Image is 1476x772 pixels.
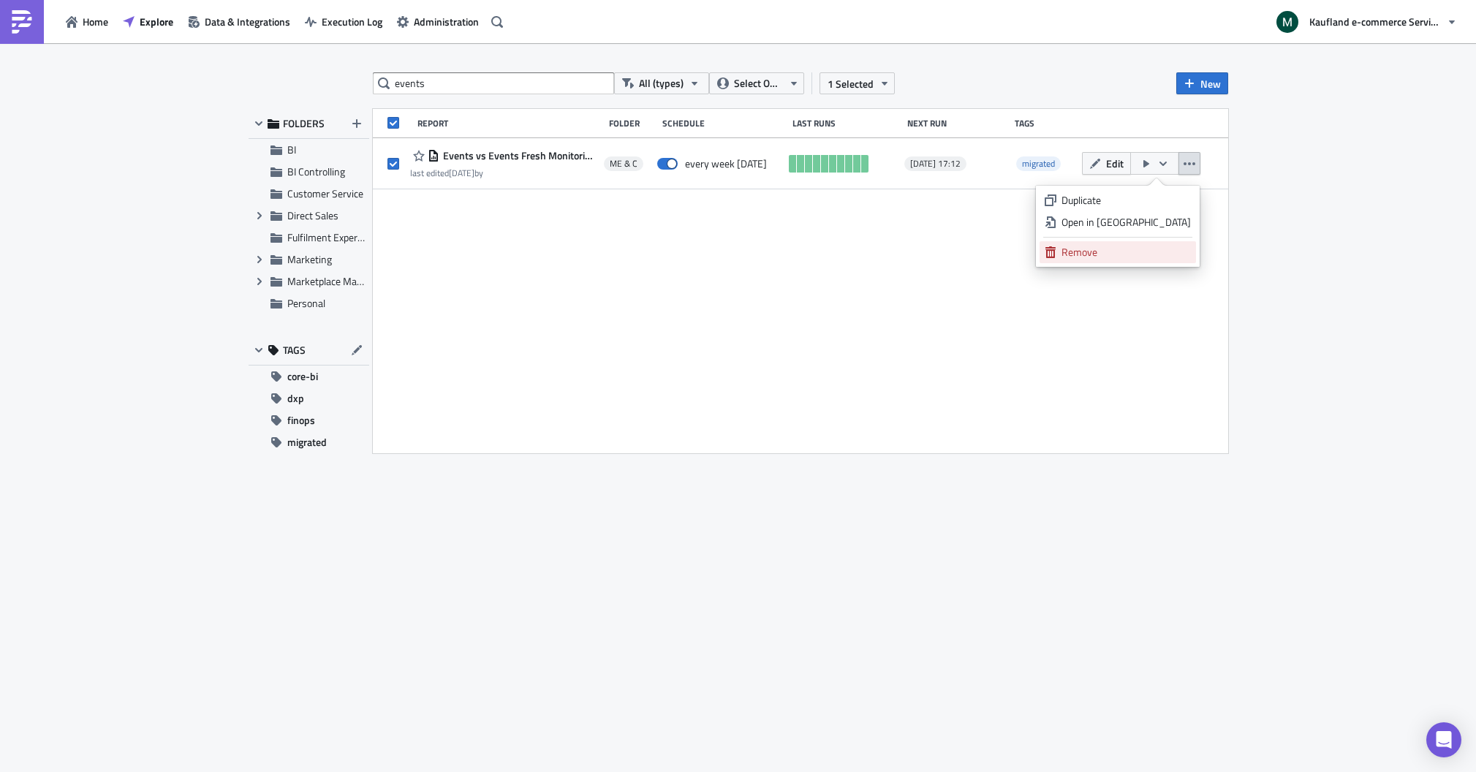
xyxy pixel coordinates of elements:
span: 1 Selected [828,76,874,91]
span: Direct Sales [287,208,338,223]
span: Administration [414,14,479,29]
span: Customer Service [287,186,363,201]
div: Last Runs [792,118,900,129]
span: Fulfilment Experience [287,230,380,245]
span: Explore [140,14,173,29]
span: BI [287,142,296,157]
span: finops [287,409,315,431]
span: Edit [1106,156,1124,171]
span: All (types) [639,75,684,91]
span: migrated [1016,156,1061,171]
span: Personal [287,295,325,311]
img: Avatar [1275,10,1300,34]
button: finops [249,409,369,431]
button: All (types) [614,72,709,94]
time: 2025-06-13T11:15:56Z [449,166,474,180]
span: migrated [287,431,327,453]
div: Next Run [907,118,1007,129]
div: Schedule [662,118,785,129]
span: dxp [287,387,304,409]
span: Home [83,14,108,29]
span: Select Owner [734,75,783,91]
span: New [1200,76,1221,91]
span: FOLDERS [283,117,325,130]
span: migrated [1022,156,1055,170]
div: Report [417,118,602,129]
button: Explore [116,10,181,33]
div: Folder [609,118,655,129]
span: Marketplace Management [287,273,401,289]
button: Select Owner [709,72,804,94]
button: New [1176,72,1228,94]
div: Duplicate [1061,193,1191,208]
button: dxp [249,387,369,409]
span: [DATE] 17:12 [910,158,961,170]
div: last edited by [410,167,596,178]
button: migrated [249,431,369,453]
div: Open Intercom Messenger [1426,722,1461,757]
span: ME & C [610,158,637,170]
button: Edit [1082,152,1131,175]
div: Tags [1015,118,1076,129]
button: Execution Log [298,10,390,33]
input: Search Reports [373,72,614,94]
span: Kaufland e-commerce Services GmbH & Co. KG [1309,14,1441,29]
button: Administration [390,10,486,33]
span: Execution Log [322,14,382,29]
span: Data & Integrations [205,14,290,29]
div: Open in [GEOGRAPHIC_DATA] [1061,215,1191,230]
span: Events vs Events Fresh Monitoring (TEMP) [439,149,596,162]
img: PushMetrics [10,10,34,34]
button: Kaufland e-commerce Services GmbH & Co. KG [1268,6,1465,38]
button: 1 Selected [820,72,895,94]
button: core-bi [249,366,369,387]
button: Home [58,10,116,33]
span: core-bi [287,366,318,387]
div: Remove [1061,245,1191,260]
button: Data & Integrations [181,10,298,33]
span: TAGS [283,344,306,357]
span: Marketing [287,251,332,267]
span: BI Controlling [287,164,345,179]
div: every week on Monday [685,157,767,170]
